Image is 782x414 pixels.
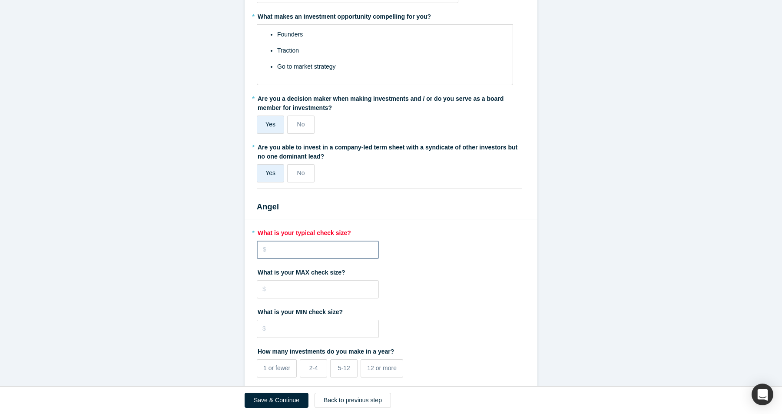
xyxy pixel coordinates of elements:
[265,169,275,176] span: Yes
[367,364,397,371] span: 12 or more
[263,27,507,80] div: rdw-editor
[245,393,308,408] button: Save & Continue
[257,344,525,356] label: How many investments do you make in a year?
[257,241,379,259] input: $
[257,24,513,85] div: rdw-wrapper
[257,305,525,317] label: What is your MIN check size?
[315,393,391,408] button: Back to previous step
[257,140,525,161] label: Are you able to invest in a company-led term sheet with a syndicate of other investors but no one...
[257,225,525,238] label: What is your typical check size?
[277,47,299,54] span: Traction
[297,121,305,128] span: No
[257,91,525,113] label: Are you a decision maker when making investments and / or do you serve as a board member for inve...
[257,320,379,338] input: $
[263,364,290,371] span: 1 or fewer
[257,280,379,298] input: $
[277,63,336,70] span: Go to market strategy
[338,364,350,371] span: 5-12
[297,169,305,176] span: No
[309,364,318,371] span: 2-4
[257,9,525,21] label: What makes an investment opportunity compelling for you?
[257,201,525,213] h3: Angel
[265,121,275,128] span: Yes
[277,31,303,38] span: Founders
[257,265,525,277] label: What is your MAX check size?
